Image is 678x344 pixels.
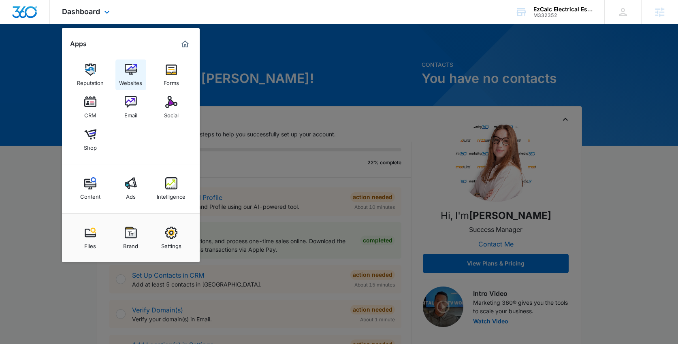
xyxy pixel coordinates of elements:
[77,76,104,86] div: Reputation
[84,108,96,119] div: CRM
[157,189,185,200] div: Intelligence
[80,189,100,200] div: Content
[75,92,106,123] a: CRM
[161,239,181,249] div: Settings
[156,92,187,123] a: Social
[164,76,179,86] div: Forms
[115,223,146,253] a: Brand
[115,59,146,90] a: Websites
[75,59,106,90] a: Reputation
[115,173,146,204] a: Ads
[124,108,137,119] div: Email
[75,173,106,204] a: Content
[164,108,179,119] div: Social
[84,140,97,151] div: Shop
[179,38,192,51] a: Marketing 360® Dashboard
[156,173,187,204] a: Intelligence
[533,6,593,13] div: account name
[156,59,187,90] a: Forms
[115,92,146,123] a: Email
[156,223,187,253] a: Settings
[75,124,106,155] a: Shop
[84,239,96,249] div: Files
[70,40,87,48] h2: Apps
[126,189,136,200] div: Ads
[62,7,100,16] span: Dashboard
[123,239,138,249] div: Brand
[75,223,106,253] a: Files
[119,76,142,86] div: Websites
[533,13,593,18] div: account id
